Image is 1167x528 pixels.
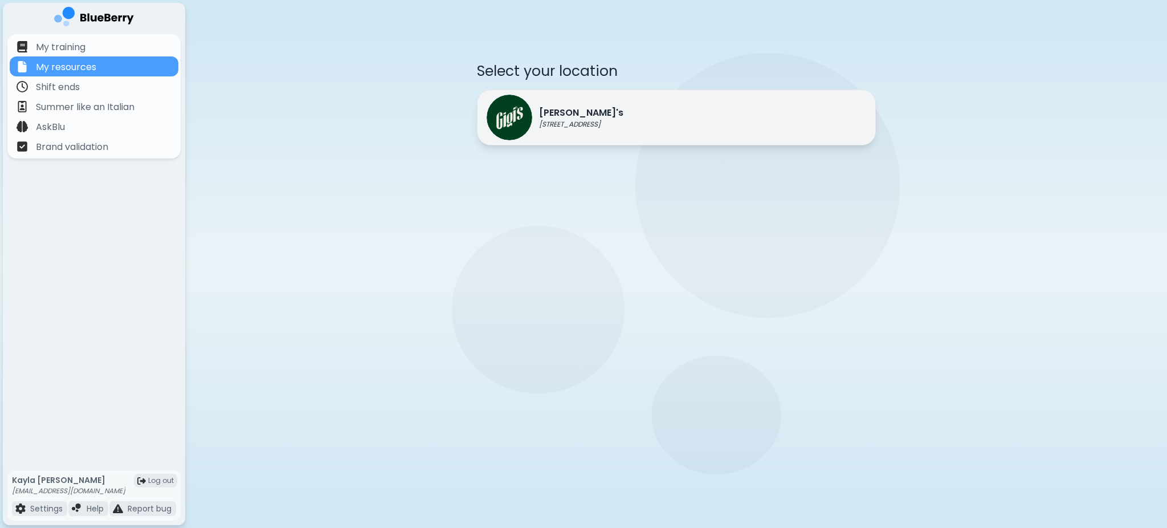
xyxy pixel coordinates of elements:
img: file icon [72,503,82,514]
p: [STREET_ADDRESS] [539,120,623,129]
span: Log out [148,476,174,485]
p: Summer like an Italian [36,100,134,114]
p: My training [36,40,85,54]
img: file icon [17,141,28,152]
img: logout [137,477,146,485]
p: [EMAIL_ADDRESS][DOMAIN_NAME] [12,486,125,495]
p: My resources [36,60,96,74]
img: file icon [17,41,28,52]
img: file icon [17,81,28,92]
p: Select your location [477,62,876,80]
img: company logo [54,7,134,30]
p: Brand validation [36,140,108,154]
img: file icon [17,121,28,132]
img: Gigi's logo [487,95,532,140]
p: Help [87,503,104,514]
p: Report bug [128,503,172,514]
p: AskBlu [36,120,65,134]
img: file icon [17,101,28,112]
img: file icon [15,503,26,514]
p: Settings [30,503,63,514]
p: [PERSON_NAME]'s [539,106,623,120]
img: file icon [17,61,28,72]
p: Shift ends [36,80,80,94]
p: Kayla [PERSON_NAME] [12,475,125,485]
img: file icon [113,503,123,514]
